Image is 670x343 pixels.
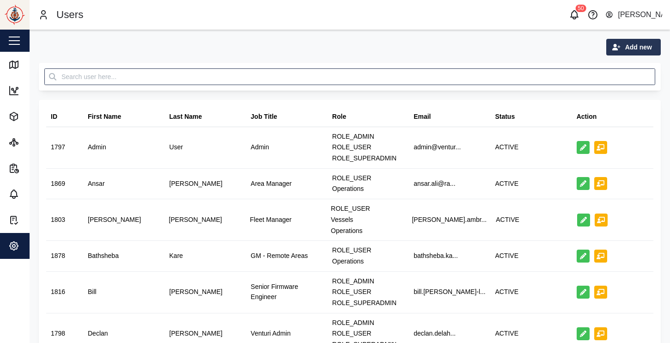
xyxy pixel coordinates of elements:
div: ROLE_SUPERADMIN [332,298,396,308]
span: Add new [625,39,652,55]
img: Main Logo [5,5,25,25]
div: Bill [88,287,97,297]
div: bathsheba.ka... [414,251,458,261]
div: ROLE_SUPERADMIN [332,153,396,164]
div: Venturi Admin [251,329,291,339]
div: ACTIVE [495,142,518,153]
div: Role [332,112,346,122]
div: Declan [88,329,108,339]
div: GM - Remote Areas [251,251,308,261]
button: [PERSON_NAME] [605,8,663,21]
div: Map [24,60,44,70]
div: [PERSON_NAME] [169,329,222,339]
div: ACTIVE [495,179,518,189]
div: [PERSON_NAME] [169,215,222,225]
div: Admin [251,142,269,153]
div: Kare [169,251,183,261]
div: Bathsheba [88,251,119,261]
div: ROLE_ADMIN [332,132,396,142]
div: admin@ventur... [414,142,461,153]
div: ACTIVE [495,251,518,261]
div: Operations [331,226,370,236]
div: ROLE_ADMIN [332,276,396,287]
div: Tasks [24,215,48,225]
div: Job Title [251,112,277,122]
div: Settings [24,241,55,251]
div: ansar.ali@ra... [414,179,455,189]
div: ROLE_USER [332,142,396,153]
div: 50 [575,5,586,12]
div: User [169,142,183,153]
div: Vessels [331,215,370,225]
div: Area Manager [251,179,292,189]
div: [PERSON_NAME] [169,287,222,297]
div: Operations [332,184,372,194]
div: Senior Firmware Engineer [251,282,323,302]
div: First Name [88,112,121,122]
div: Reports [24,163,54,173]
div: 1797 [51,142,65,153]
div: ACTIVE [496,215,519,225]
div: Alarms [24,189,52,199]
div: ROLE_USER [332,245,372,256]
div: ROLE_USER [332,287,396,297]
div: ACTIVE [495,329,518,339]
div: 1798 [51,329,65,339]
div: [PERSON_NAME].ambr... [412,215,487,225]
div: [PERSON_NAME] [88,215,141,225]
div: Last Name [169,112,202,122]
div: 1816 [51,287,65,297]
div: ROLE_USER [331,204,370,214]
div: Users [56,7,83,23]
div: Dashboard [24,86,63,96]
div: Admin [88,142,106,153]
div: Operations [332,257,372,267]
div: Sites [24,137,46,147]
div: ROLE_ADMIN [332,318,396,328]
div: Action [577,112,597,122]
div: ID [51,112,57,122]
div: ACTIVE [495,287,518,297]
button: Add new [606,39,661,55]
div: [PERSON_NAME] [618,9,662,21]
div: 1869 [51,179,65,189]
div: Status [495,112,515,122]
div: Email [414,112,431,122]
div: 1878 [51,251,65,261]
div: 1803 [51,215,65,225]
div: declan.delah... [414,329,456,339]
div: Assets [24,111,51,122]
div: [PERSON_NAME] [169,179,222,189]
input: Search user here... [44,68,655,85]
div: bill.[PERSON_NAME]-l... [414,287,486,297]
div: Fleet Manager [250,215,292,225]
div: ROLE_USER [332,329,396,339]
div: Ansar [88,179,105,189]
div: ROLE_USER [332,173,372,184]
